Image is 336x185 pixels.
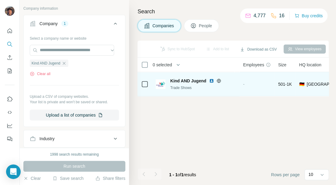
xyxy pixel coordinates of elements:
button: Clear [23,175,41,181]
div: Industry [39,136,55,142]
button: Buy credits [294,12,323,20]
span: 1 - 1 [169,172,178,177]
button: Industry [24,131,125,146]
img: LinkedIn logo [209,78,214,83]
span: Rows per page [271,172,300,178]
button: Quick start [5,25,15,36]
div: Open Intercom Messenger [6,164,21,179]
button: Use Surfe on LinkedIn [5,94,15,104]
span: 🇩🇪 [299,81,304,87]
p: Company information [23,6,125,11]
span: People [199,23,213,29]
button: Dashboard [5,120,15,131]
button: Download as CSV [236,45,281,54]
div: Select a company name or website [30,33,119,41]
span: - [243,82,245,87]
span: Companies [152,23,175,29]
span: 0 selected [153,62,172,68]
img: Logo of Kind AND Jugend [156,79,165,89]
span: of [178,172,181,177]
button: Share filters [95,175,125,181]
p: 16 [279,12,284,19]
button: Clear all [30,71,50,77]
button: My lists [5,65,15,76]
p: 4,777 [253,12,266,19]
div: 1998 search results remaining [50,152,99,157]
span: Kind AND Jugend [32,61,60,66]
button: Save search [53,175,83,181]
span: 1 [181,172,184,177]
p: Upload a CSV of company websites. [30,94,119,99]
button: Feedback [5,134,15,144]
div: Company [39,21,58,27]
span: 501-1K [278,81,292,87]
span: Employees [243,62,264,68]
button: Company1 [24,16,125,33]
div: 1 [61,21,68,26]
button: Upload a list of companies [30,110,119,121]
span: Kind AND Jugend [170,78,206,84]
span: HQ location [299,62,321,68]
span: Size [278,62,286,68]
p: 10 [308,171,313,177]
h4: Search [137,7,329,16]
button: Enrich CSV [5,52,15,63]
p: Your list is private and won't be saved or shared. [30,99,119,105]
div: Trade Shows [170,85,236,91]
button: Search [5,39,15,50]
span: results [169,172,196,177]
img: Avatar [5,6,15,16]
button: Use Surfe API [5,107,15,118]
